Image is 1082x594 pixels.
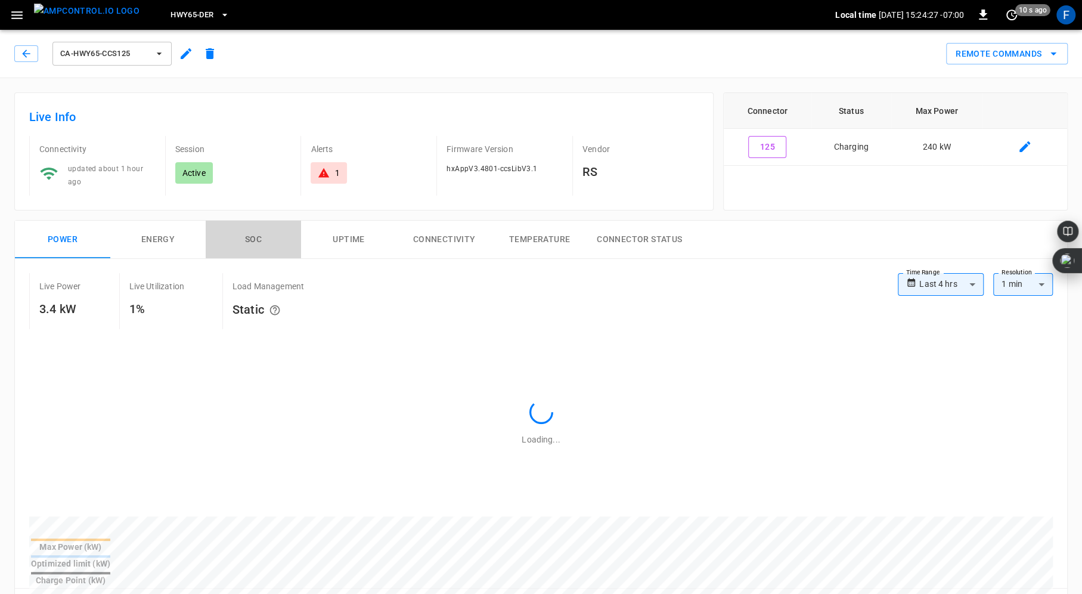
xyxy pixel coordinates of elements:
h6: 3.4 kW [39,299,81,318]
h6: Static [232,299,304,322]
button: Temperature [492,221,587,259]
div: Last 4 hrs [919,273,984,296]
button: Uptime [301,221,396,259]
p: Live Power [39,280,81,292]
td: 240 kW [891,129,982,166]
span: HWY65-DER [170,8,213,22]
p: Firmware Version [447,143,563,155]
button: 125 [748,136,786,158]
button: ca-hwy65-ccs125 [52,42,172,66]
img: ampcontrol.io logo [34,4,139,18]
button: Energy [110,221,206,259]
span: 10 s ago [1015,4,1050,16]
button: Connector Status [587,221,692,259]
td: Charging [811,129,891,166]
button: Connectivity [396,221,492,259]
span: ca-hwy65-ccs125 [60,47,148,61]
h6: 1% [129,299,184,318]
p: Vendor [582,143,699,155]
p: Session [175,143,292,155]
div: 1 min [993,273,1053,296]
p: Alerts [311,143,427,155]
button: The system is using AmpEdge-configured limits for static load managment. Depending on your config... [264,299,286,322]
h6: RS [582,162,699,181]
label: Time Range [906,268,940,277]
button: SOC [206,221,301,259]
p: Active [182,167,206,179]
button: Power [15,221,110,259]
div: 1 [334,167,339,179]
button: Remote Commands [946,43,1068,65]
div: remote commands options [946,43,1068,65]
th: Max Power [891,93,982,129]
p: Connectivity [39,143,156,155]
h6: Live Info [29,107,699,126]
th: Connector [724,93,811,129]
p: [DATE] 15:24:27 -07:00 [879,9,964,21]
label: Resolution [1002,268,1031,277]
span: Loading... [522,435,560,444]
button: set refresh interval [1002,5,1021,24]
p: Live Utilization [129,280,184,292]
div: profile-icon [1056,5,1075,24]
span: updated about 1 hour ago [68,165,143,186]
table: connector table [724,93,1067,166]
button: HWY65-DER [166,4,234,27]
p: Local time [835,9,876,21]
p: Load Management [232,280,304,292]
span: hxAppV3.4801-ccsLibV3.1 [447,165,537,173]
th: Status [811,93,891,129]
